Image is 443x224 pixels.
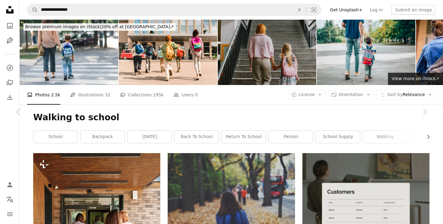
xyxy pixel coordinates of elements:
span: 195k [153,91,164,98]
button: Language [4,193,16,206]
a: Users 0 [174,85,198,105]
button: Sort byRelevance [376,90,436,100]
a: person [269,131,313,143]
button: Orientation [328,90,374,100]
span: 20% off at [GEOGRAPHIC_DATA] ↗ [25,24,174,29]
button: Clear [293,4,306,16]
a: Collections 195k [120,85,164,105]
a: back to school [175,131,219,143]
a: [DATE] [128,131,172,143]
a: Browse premium images on iStock|20% off at [GEOGRAPHIC_DATA]↗ [20,20,179,34]
a: school [34,131,78,143]
a: Explore [4,62,16,74]
button: Search Unsplash [27,4,38,16]
span: License [299,92,315,97]
img: Father and son going to kindergarten. [317,20,415,85]
span: Orientation [339,92,363,97]
a: Log in / Sign up [4,179,16,191]
a: View more on iStock↗ [388,73,443,85]
h1: Walking to school [33,112,429,123]
form: Find visuals sitewide [27,4,321,16]
button: License [288,90,326,100]
button: Submit an image [391,5,436,15]
span: 0 [195,91,198,98]
a: woman with blue backpack on street full of fallen leaves [168,192,295,198]
span: 32 [105,91,110,98]
a: Log in [366,5,386,15]
span: Browse premium images on iStock | [25,24,101,29]
a: return to school [222,131,266,143]
img: Mom Walking Son to Elementary School on First Day Back [20,20,118,85]
button: Menu [4,208,16,220]
img: Little kids schoolchildren pupils students running hurrying to the school building for classes le... [119,20,217,85]
button: Visual search [306,4,321,16]
span: Sort by [387,92,402,97]
a: backpack [81,131,125,143]
a: Photos [4,20,16,32]
span: Relevance [387,92,425,98]
a: school supply [316,131,360,143]
a: Illustrations [4,34,16,47]
img: Mother Taking Daughter to School Holding Hands [218,20,316,85]
a: Get Unsplash+ [326,5,366,15]
a: Illustrations 32 [70,85,110,105]
span: View more on iStock ↗ [392,76,439,81]
a: walking [363,131,407,143]
a: Collections [4,76,16,89]
a: Next [406,83,443,141]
